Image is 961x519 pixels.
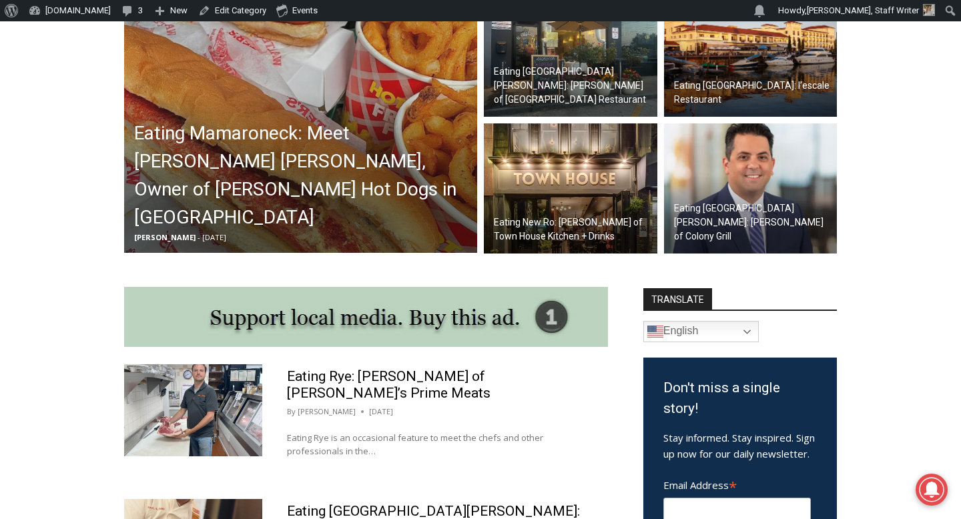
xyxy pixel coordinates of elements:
a: Book [PERSON_NAME]'s Good Humor for Your Event [396,4,482,61]
a: English [643,321,759,342]
img: s_800_809a2aa2-bb6e-4add-8b5e-749ad0704c34.jpeg [323,1,403,61]
img: (PHOTO: Town House Kitchen + Drinks in New Rochelle. Contributed.) [484,123,657,254]
span: Intern @ [DOMAIN_NAME] [349,133,619,163]
a: Eating Rye: [PERSON_NAME] of [PERSON_NAME]’s Prime Meats [287,368,491,401]
a: Eating New Ro: [PERSON_NAME] of Town House Kitchen + Drinks [484,123,657,254]
div: "[PERSON_NAME]'s draw is the fine variety of pristine raw fish kept on hand" [137,83,190,159]
a: [PERSON_NAME] [298,406,356,416]
span: By [287,406,296,418]
span: - [198,232,200,242]
span: [PERSON_NAME] [134,232,196,242]
h4: Book [PERSON_NAME]'s Good Humor for Your Event [406,14,464,51]
h2: Eating Mamaroneck: Meet [PERSON_NAME] [PERSON_NAME], Owner of [PERSON_NAME] Hot Dogs in [GEOGRAPH... [134,119,474,231]
div: Serving [GEOGRAPHIC_DATA] Since [DATE] [87,24,330,37]
img: support local media, buy this ad [124,287,608,347]
a: Eating [GEOGRAPHIC_DATA][PERSON_NAME]: [PERSON_NAME] of Colony Grill [664,123,838,254]
span: [DATE] [202,232,226,242]
a: Intern @ [DOMAIN_NAME] [321,129,647,166]
a: Open Tues. - Sun. [PHONE_NUMBER] [1,134,134,166]
p: Stay informed. Stay inspired. Sign up now for our daily newsletter. [663,430,817,462]
img: Eating Rye: William Ryan of Crisfield’s Prime Meats [124,364,262,456]
strong: TRANSLATE [643,288,712,310]
h2: Eating [GEOGRAPHIC_DATA][PERSON_NAME]: [PERSON_NAME] of Colony Grill [674,201,834,243]
img: en [647,324,663,340]
img: (PHOTO: MyRye.com Summer 2023 intern Beatrice Larzul.) [923,4,935,16]
h2: Eating [GEOGRAPHIC_DATA]: l’escale Restaurant [674,79,834,107]
time: [DATE] [369,406,393,418]
h2: Eating New Ro: [PERSON_NAME] of Town House Kitchen + Drinks [494,215,654,243]
label: Email Address [663,472,811,496]
h2: Eating [GEOGRAPHIC_DATA][PERSON_NAME]: [PERSON_NAME] of [GEOGRAPHIC_DATA] Restaurant [494,65,654,107]
p: Eating Rye is an occasional feature to meet the chefs and other professionals in the… [287,431,583,459]
div: "We would have speakers with experience in local journalism speak to us about their experiences a... [337,1,631,129]
span: [PERSON_NAME], Staff Writer [807,5,919,15]
h3: Don't miss a single story! [663,378,817,420]
span: Open Tues. - Sun. [PHONE_NUMBER] [4,137,131,188]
